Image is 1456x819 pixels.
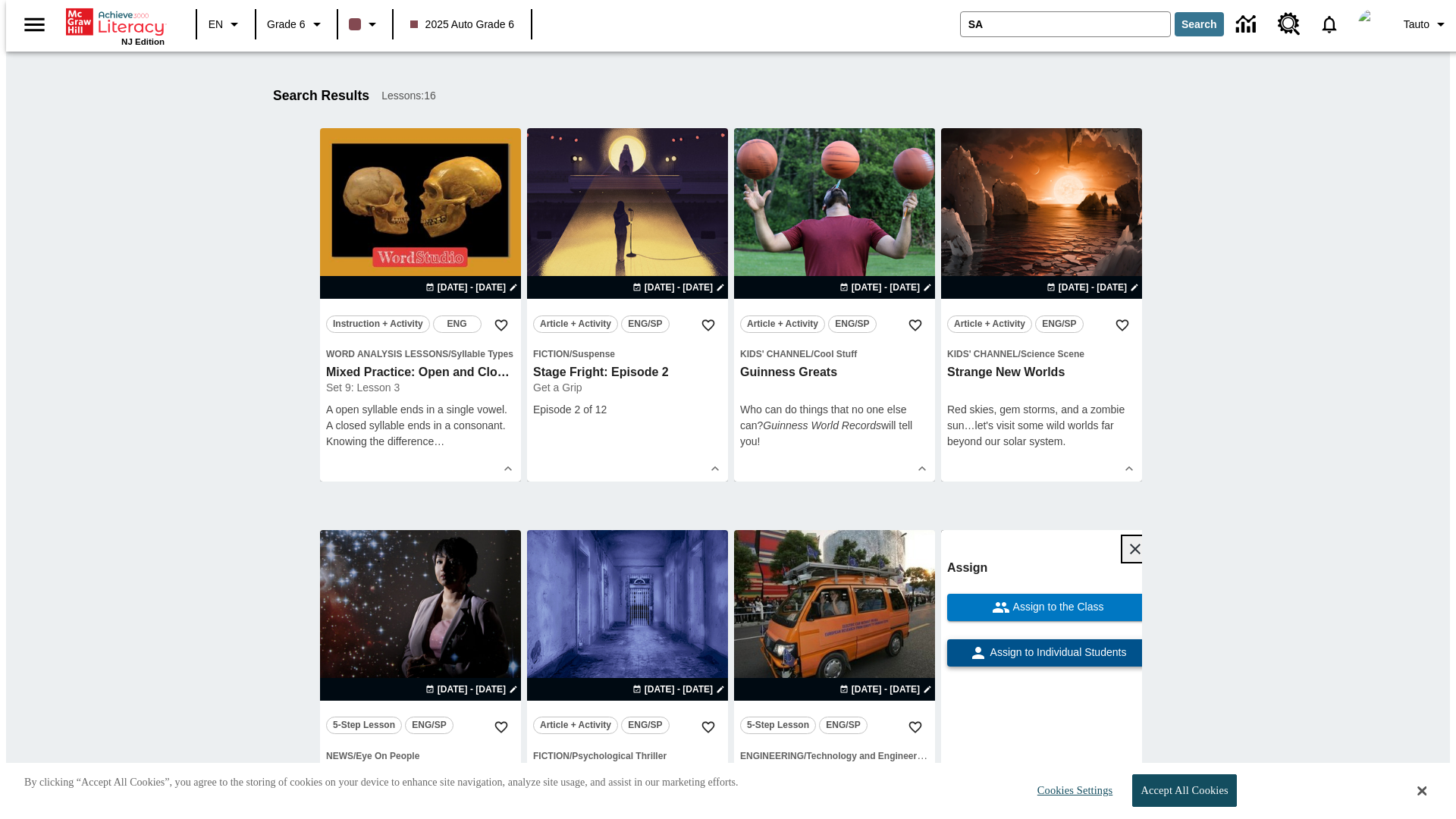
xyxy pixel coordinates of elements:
button: Close [1417,784,1426,798]
span: / [353,751,356,761]
span: / [1018,349,1021,359]
img: Avatar [1358,9,1389,39]
span: Article + Activity [954,316,1025,332]
button: ENG/SP [405,717,453,734]
span: Article + Activity [540,316,611,332]
span: Kids' Channel [947,349,1018,359]
span: ENG [447,316,467,332]
button: Open side menu [12,2,57,47]
button: Add to Favorites [488,714,515,741]
span: Article + Activity [747,316,818,332]
span: Article + Activity [540,717,611,733]
button: Close [1122,536,1148,562]
button: Class color is dark brown. Change class color [343,11,388,38]
button: Assign to Individual Students [947,639,1148,667]
span: / [811,349,814,359]
button: Oct 09 - Oct 09 Choose Dates [629,281,728,294]
span: EN [209,17,223,33]
span: Topic: Engineering/Technology and Engineering [740,748,929,764]
h3: Strange New Worlds [947,365,1136,381]
button: ENG/SP [1035,315,1084,333]
span: Topic: Fiction/Psychological Thriller [533,748,722,764]
span: Lessons : 16 [381,88,436,104]
span: [DATE] - [DATE] [852,682,920,696]
span: / [570,349,572,359]
span: Topic: News/Eye On People [326,748,515,764]
span: ENG/SP [826,717,860,733]
button: ENG [433,315,482,333]
span: Grade 6 [267,17,306,33]
h1: Search Results [273,88,369,104]
button: Cookies Settings [1024,775,1119,806]
button: Add to Favorites [902,312,929,339]
button: Article + Activity [947,315,1032,333]
button: Instruction + Activity [326,315,430,333]
div: Episode 2 of 12 [533,402,722,418]
button: Language: EN, Select a language [202,11,250,38]
span: 2025 Auto Grade 6 [410,17,515,33]
span: ENG/SP [1042,316,1076,332]
span: NJ Edition [121,37,165,46]
div: lesson details [941,128,1142,482]
button: Select a new avatar [1349,5,1398,44]
button: Oct 13 - Oct 13 Choose Dates [836,682,935,696]
div: Home [66,5,165,46]
button: Oct 09 - Oct 09 Choose Dates [422,682,521,696]
input: search field [961,12,1170,36]
a: Notifications [1310,5,1349,44]
button: Show Details [911,457,934,480]
em: Guinness World Records [763,419,881,431]
span: Instruction + Activity [333,316,423,332]
span: … [434,435,444,447]
span: Topic: Word Analysis Lessons/Syllable Types [326,346,515,362]
span: 5-Step Lesson [747,717,809,733]
button: Add to Favorites [488,312,515,339]
span: [DATE] - [DATE] [438,281,506,294]
span: Science Scene [1021,349,1084,359]
span: [DATE] - [DATE] [645,682,713,696]
div: lesson details [734,128,935,482]
span: Assign to Individual Students [987,645,1127,661]
button: Add to Favorites [695,714,722,741]
div: Red skies, gem storms, and a zombie sun…let's visit some wild worlds far beyond our solar system. [947,402,1136,450]
span: Kids' Channel [740,349,811,359]
span: ENG/SP [835,316,869,332]
span: Cool Stuff [814,349,857,359]
button: Show Details [704,457,726,480]
span: ENG/SP [628,316,662,332]
button: Add to Favorites [695,312,722,339]
h6: Assign [947,557,1148,579]
span: Topic: Fiction/Suspense [533,346,722,362]
span: Word Analysis Lessons [326,349,448,359]
span: Psychological Thriller [572,751,667,761]
span: / [570,751,572,761]
span: ENG/SP [628,717,662,733]
span: 5-Step Lesson [333,717,395,733]
button: Oct 10 - Oct 10 Choose Dates [836,281,935,294]
div: lesson details [320,128,521,482]
p: By clicking “Accept All Cookies”, you agree to the storing of cookies on your device to enhance s... [24,775,739,790]
h3: Stage Fright: Episode 2 [533,365,722,381]
span: [DATE] - [DATE] [1059,281,1127,294]
span: Engineering [740,751,804,761]
h3: Mixed Practice: Open and Closed Syllables [326,365,515,381]
span: / [448,349,450,359]
button: Add to Favorites [902,714,929,741]
span: e [428,435,434,447]
button: Profile/Settings [1398,11,1456,38]
button: Show Details [1118,457,1141,480]
div: A open syllable ends in a single vowel. A closed syllable ends in a consonant. Knowing the differenc [326,402,515,450]
span: Technology and Engineering [806,751,930,761]
a: Home [66,7,165,37]
span: [DATE] - [DATE] [852,281,920,294]
button: Grade: Grade 6, Select a grade [261,11,332,38]
a: Data Center [1227,4,1269,45]
button: Show Details [497,457,519,480]
a: Resource Center, Will open in new tab [1269,4,1310,45]
span: ENG/SP [412,717,446,733]
button: Accept All Cookies [1132,774,1236,807]
button: ENG/SP [828,315,877,333]
button: ENG/SP [819,717,868,734]
button: Search [1175,12,1224,36]
span: Syllable Types [450,349,513,359]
